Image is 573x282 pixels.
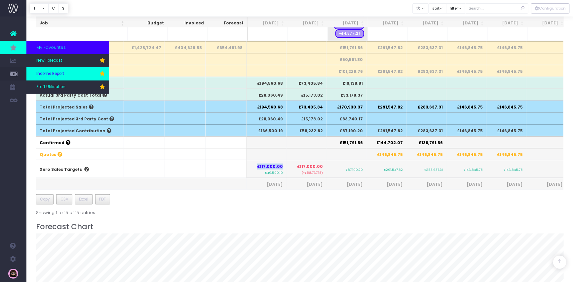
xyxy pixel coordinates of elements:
th: £101,229.76 [326,65,366,77]
small: £283,637.31 [424,167,443,172]
div: Showing 1 to 15 of 15 entries [36,206,95,216]
th: £50,561.80 [326,53,366,65]
th: £136,791.56 [406,136,446,148]
th: £15,173.02 [286,112,326,124]
span: Copy [40,196,50,202]
th: £404,628.58 [165,41,206,53]
span: Excel [79,196,88,202]
th: Invoiced [167,17,207,30]
a: Income Report [26,67,109,80]
span: [DATE] [410,181,443,187]
th: £28,060.49 [247,89,286,101]
th: £283,637.31 [406,101,446,112]
a: Staff Utilisation [26,80,109,94]
span: Staff Utilisation [36,84,65,90]
th: £170,930.37 [326,101,366,112]
span: PDF [99,196,106,202]
th: £146,845.75 [486,148,526,160]
button: Excel [75,194,93,205]
span: [DATE] [330,181,363,187]
th: £144,702.07 [366,136,406,148]
span: £117,000.00 [257,164,283,170]
span: Income Report [36,71,64,77]
span: [DATE] [370,181,403,187]
th: £283,637.31 [406,124,446,136]
th: £146,845.75 [486,65,526,77]
span: CSV [60,196,68,202]
small: £49,500.19 [265,170,283,175]
th: £291,547.82 [366,41,406,53]
button: C [48,3,59,14]
button: PDF [95,194,110,205]
th: Forecast [207,17,248,30]
th: £87,190.20 [326,124,366,136]
button: Configuration [531,3,570,14]
th: Dec 25: activate to sort column ascending [487,17,527,30]
th: Jan 26: activate to sort column ascending [527,17,567,30]
button: filter [446,3,465,14]
span: £117,000.00 [297,164,323,170]
th: £654,481.98 [206,41,247,53]
span: [DATE] [290,181,323,187]
span: Streamtime Draft Expense: Onsite (Amy) + 2 days extra – No supplier [335,29,364,38]
button: sort [429,3,447,14]
button: Copy [36,194,54,205]
th: £28,060.49 [247,112,286,124]
th: £146,845.75 [486,124,526,136]
th: £146,845.75 [486,101,526,112]
small: £146,845.75 [464,167,483,172]
span: New Forecast [36,58,62,64]
th: £73,405.84 [286,101,326,112]
th: Aug 25: activate to sort column ascending [327,17,367,30]
img: images/default_profile_image.png [8,269,18,279]
th: £146,845.75 [446,124,486,136]
th: £146,845.75 [446,148,486,160]
th: Jul 25: activate to sort column ascending [287,17,327,30]
span: [DATE] [530,181,563,187]
th: £291,547.82 [366,101,406,112]
th: Nov 25: activate to sort column ascending [447,17,487,30]
th: Total Projected 3rd Party Cost [36,112,124,124]
h3: Forecast Chart [36,222,564,231]
span: My Favourites [36,44,66,51]
button: T [30,3,39,14]
button: S [58,3,68,14]
th: £73,405.84 [286,77,326,89]
span: [DATE] [450,181,483,187]
th: £15,173.02 [286,89,326,101]
a: New Forecast [26,54,109,67]
th: £166,500.19 [247,124,286,136]
th: Job: activate to sort column ascending [36,17,128,30]
div: Vertical button group [30,3,68,14]
small: (-£58,767.18) [290,170,323,175]
th: £58,232.82 [286,124,326,136]
span: Xero Sales Targets [40,167,82,172]
th: £194,560.68 [247,101,286,112]
span: [DATE] [250,181,283,187]
th: £19,138.81 [326,77,366,89]
th: Total Projected Sales [36,101,124,112]
th: £151,791.56 [326,136,366,148]
th: Oct 25: activate to sort column ascending [407,17,447,30]
div: Vertical button group [531,3,570,14]
th: £283,637.31 [406,41,446,53]
th: £1,428,724.47 [124,41,165,53]
th: £146,845.75 [406,148,446,160]
small: £146,845.75 [504,167,523,172]
th: Total Projected Contribution [36,124,124,136]
th: £291,547.82 [366,124,406,136]
input: Search... [465,3,528,14]
small: £87,190.20 [346,167,363,172]
small: £291,547.82 [384,167,403,172]
th: £291,547.82 [366,65,406,77]
button: CSV [56,194,72,205]
th: £83,740.17 [326,112,366,124]
th: Actual 3rd Party Cost Total [36,89,124,101]
th: Sep 25: activate to sort column ascending [367,17,407,30]
th: £146,845.75 [446,41,486,53]
th: Quotes [36,148,124,160]
th: Confirmed [36,136,124,148]
th: £151,791.56 [326,41,366,53]
th: £194,560.68 [247,77,286,89]
th: £146,845.75 [446,101,486,112]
